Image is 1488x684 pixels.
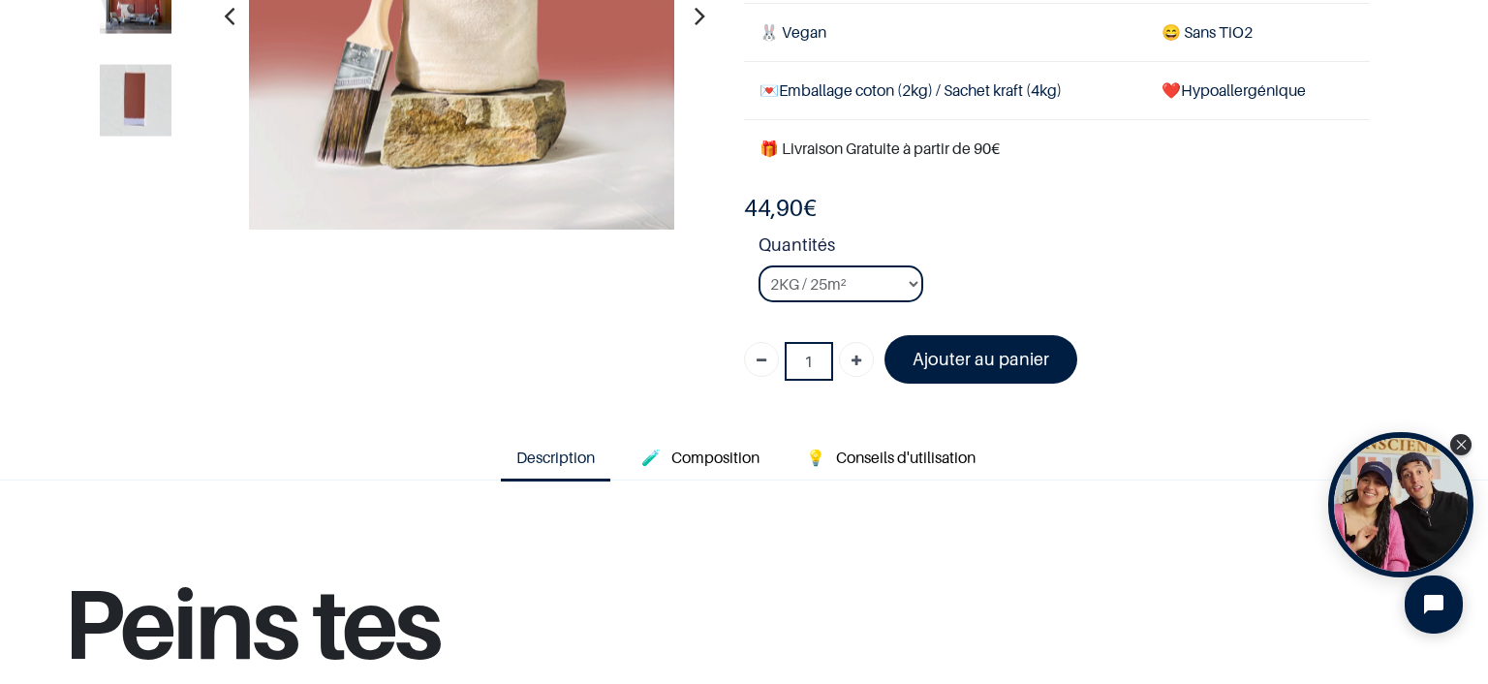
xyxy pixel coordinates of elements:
[1162,22,1193,42] span: 😄 S
[100,64,171,136] img: Product image
[671,448,759,467] span: Composition
[839,342,874,377] a: Ajouter
[1388,559,1479,650] iframe: Tidio Chat
[744,194,817,222] b: €
[1328,432,1473,577] div: Open Tolstoy widget
[1146,61,1370,119] td: ❤️Hypoallergénique
[1328,432,1473,577] div: Tolstoy bubble widget
[1146,3,1370,61] td: ans TiO2
[759,232,1370,265] strong: Quantités
[516,448,595,467] span: Description
[744,194,803,222] span: 44,90
[759,22,826,42] span: 🐰 Vegan
[884,335,1077,383] a: Ajouter au panier
[806,448,825,467] span: 💡
[759,139,1000,158] font: 🎁 Livraison Gratuite à partir de 90€
[759,80,779,100] span: 💌
[744,342,779,377] a: Supprimer
[641,448,661,467] span: 🧪
[1328,432,1473,577] div: Open Tolstoy
[744,61,1146,119] td: Emballage coton (2kg) / Sachet kraft (4kg)
[836,448,976,467] span: Conseils d'utilisation
[913,349,1049,369] font: Ajouter au panier
[1450,434,1472,455] div: Close Tolstoy widget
